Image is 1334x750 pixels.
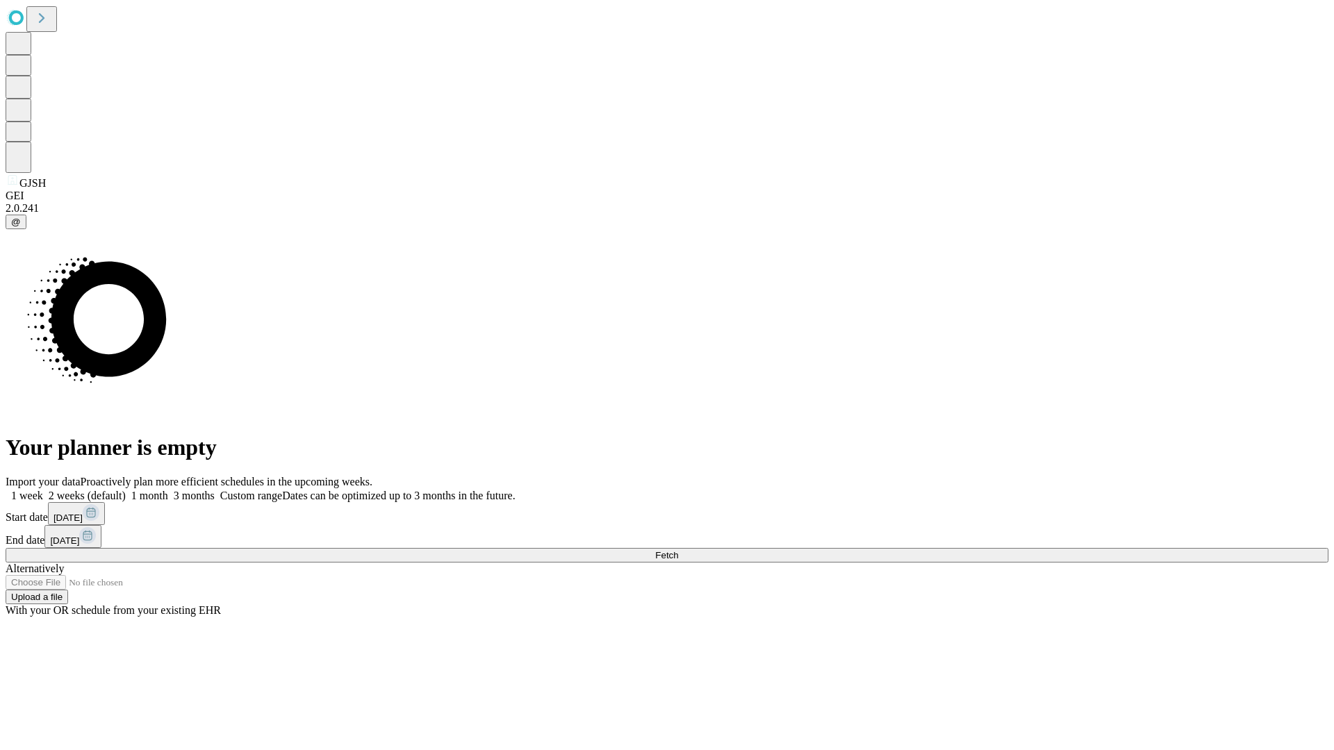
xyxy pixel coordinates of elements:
button: Upload a file [6,590,68,604]
span: 1 week [11,490,43,501]
span: 2 weeks (default) [49,490,126,501]
div: 2.0.241 [6,202,1328,215]
span: Proactively plan more efficient schedules in the upcoming weeks. [81,476,372,487]
button: [DATE] [48,502,105,525]
span: Fetch [655,550,678,560]
div: Start date [6,502,1328,525]
span: [DATE] [50,535,79,546]
div: GEI [6,190,1328,202]
span: Import your data [6,476,81,487]
button: Fetch [6,548,1328,562]
span: [DATE] [53,512,83,523]
span: Dates can be optimized up to 3 months in the future. [282,490,515,501]
span: 1 month [131,490,168,501]
span: Custom range [220,490,282,501]
h1: Your planner is empty [6,435,1328,460]
span: With your OR schedule from your existing EHR [6,604,221,616]
div: End date [6,525,1328,548]
button: [DATE] [44,525,101,548]
span: 3 months [174,490,215,501]
span: GJSH [19,177,46,189]
span: @ [11,217,21,227]
span: Alternatively [6,562,64,574]
button: @ [6,215,26,229]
